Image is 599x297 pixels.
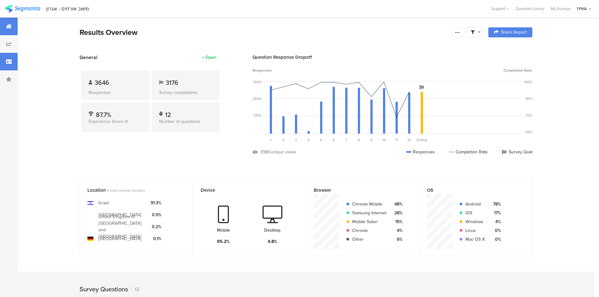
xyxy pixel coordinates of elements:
[252,96,261,101] div: 2600
[295,137,297,142] span: 3
[501,30,527,35] span: Share Report
[512,6,547,12] a: Question Library
[98,212,141,218] div: [GEOGRAPHIC_DATA]
[419,85,424,90] i: Survey Goal
[151,212,161,218] div: 0.5%
[95,78,109,87] span: 3646
[270,149,296,155] div: unique views
[201,187,288,194] div: Device
[345,137,347,142] span: 7
[80,27,449,38] div: Results Overview
[490,210,501,216] div: 17%
[352,227,386,234] div: Chrome
[205,54,216,61] div: Open
[308,137,309,142] span: 4
[151,235,161,242] div: 0.1%
[526,96,532,101] div: 85%
[415,137,428,142] div: Ending
[80,54,97,61] span: General
[524,80,532,85] div: 100%
[333,137,335,142] span: 6
[525,129,532,135] div: 56%
[89,118,123,125] span: Experience Score
[264,227,280,234] div: Desktop
[151,223,161,230] div: 0.2%
[98,235,141,242] div: [GEOGRAPHIC_DATA]
[391,201,402,207] div: 48%
[98,213,146,240] div: United Kingdom of [GEOGRAPHIC_DATA] and [GEOGRAPHIC_DATA]
[490,227,501,234] div: 0%
[465,201,485,207] div: Android
[427,187,514,194] div: OS
[89,89,141,96] div: Responses
[547,6,574,12] a: My Surveys
[80,284,128,294] div: Survey Questions
[107,188,145,193] span: 4 most common locations
[465,236,485,243] div: Mac OS X
[217,227,230,234] div: Mobile
[253,80,261,85] div: 3900
[46,6,89,12] div: משוב אורחים - אגרון
[391,236,402,243] div: 6%
[490,236,501,243] div: 0%
[159,89,212,96] div: Survey completions
[449,149,488,155] div: Completion Rate
[406,149,435,155] div: Responses
[490,201,501,207] div: 78%
[391,227,402,234] div: 4%
[352,201,386,207] div: Chrome Mobile
[314,187,401,194] div: Browser
[526,113,532,118] div: 70%
[352,218,386,225] div: Mobile Safari
[43,5,44,12] div: |
[577,6,587,12] div: IYHA
[254,113,261,118] div: 1300
[395,137,398,142] span: 11
[465,227,485,234] div: Linux
[491,4,509,14] div: Support
[352,210,386,216] div: Samsung Internet
[465,210,485,216] div: iOS
[382,137,386,142] span: 10
[98,200,109,206] div: Israel
[268,238,277,245] div: 4.8%
[465,218,485,225] div: Windows
[370,137,373,142] span: 9
[252,68,272,73] span: Responses
[408,137,411,142] span: 12
[270,137,271,142] span: 1
[352,236,386,243] div: Other
[96,110,111,119] span: 87.7%
[260,149,270,155] div: 3980
[217,238,230,245] div: 95.2%
[5,5,40,13] img: segmanta logo
[490,218,501,225] div: 4%
[320,137,322,142] span: 5
[503,68,532,73] span: Completion Rate
[159,118,200,125] span: Number of questions
[502,149,532,155] div: Survey Goal
[282,137,285,142] span: 2
[151,200,161,206] div: 91.3%
[252,54,532,61] div: Question Response Dropoff
[391,218,402,225] div: 15%
[358,137,360,142] span: 8
[87,187,175,194] div: Location
[131,286,139,293] div: 12
[165,110,171,116] div: 12
[391,210,402,216] div: 28%
[166,78,178,87] span: 3176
